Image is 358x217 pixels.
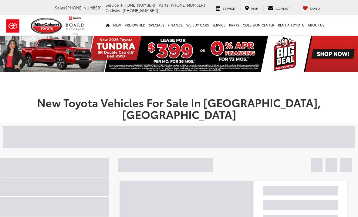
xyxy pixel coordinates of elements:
a: Rent a Toyota [276,15,306,35]
span: [PHONE_NUMBER] [120,2,155,8]
a: Map [240,5,262,11]
img: Toyota [2,16,24,36]
span: Parts [159,2,168,8]
a: Service [211,15,227,35]
a: Contact [263,5,294,11]
a: My Saved Vehicles [298,5,325,11]
a: Finance [166,15,184,35]
a: Parts [227,15,241,35]
span: Sales [55,5,65,10]
a: Service [211,5,239,11]
span: [PHONE_NUMBER] [169,2,205,8]
a: About Us [306,15,326,35]
span: Map [251,6,258,11]
a: Specials [147,15,166,35]
span: Contact [275,6,290,11]
a: Home [104,15,111,35]
a: Collision Center [241,15,276,35]
span: Service [223,6,235,11]
span: [PHONE_NUMBER] [123,8,158,13]
a: New [111,15,123,35]
span: Saved [310,6,320,11]
span: Service [106,2,119,8]
span: [PHONE_NUMBER] [66,5,102,10]
img: Mike Calvert Toyota [31,18,63,34]
span: Collision [106,8,122,13]
a: WE BUY CARS [184,15,211,35]
a: Pre-Owned [123,15,147,35]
